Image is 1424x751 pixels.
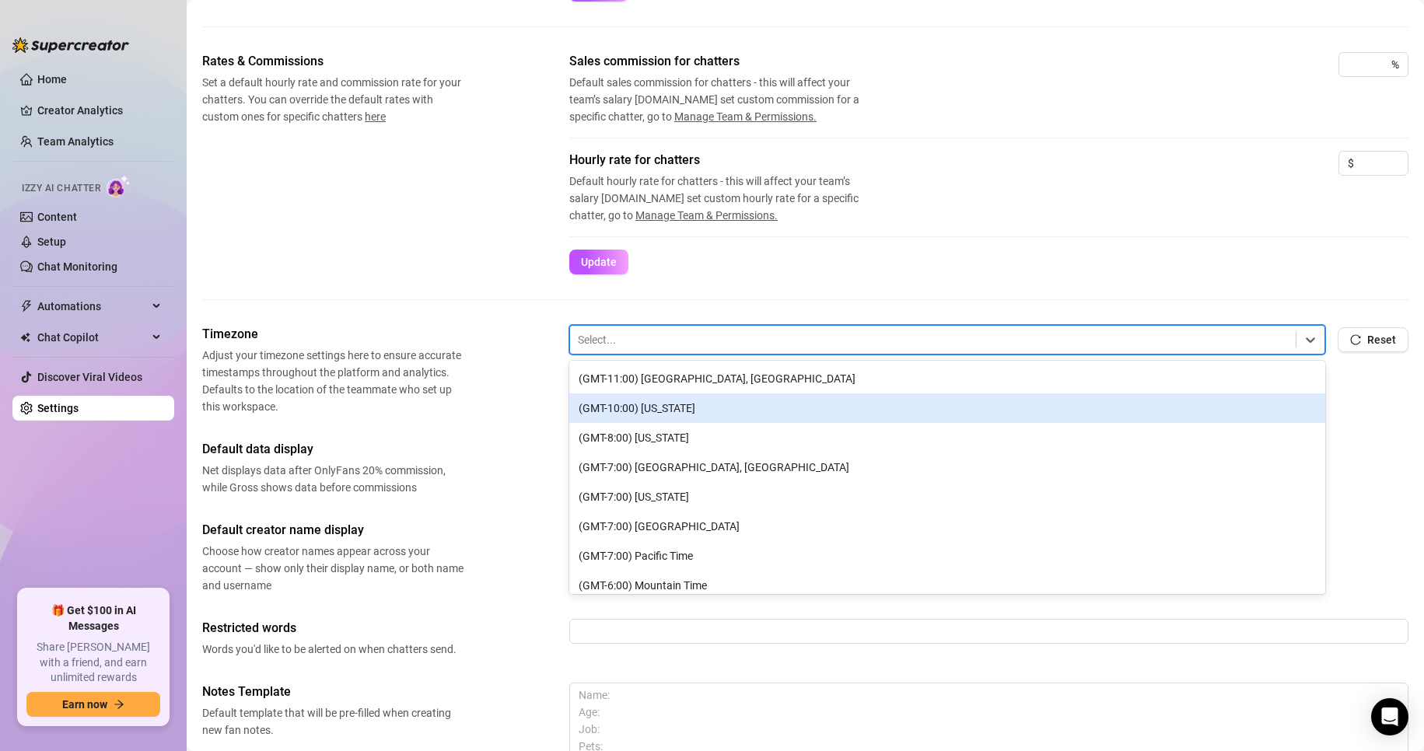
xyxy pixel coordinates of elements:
[26,640,160,686] span: Share [PERSON_NAME] with a friend, and earn unlimited rewards
[12,37,129,53] img: logo-BBDzfeDw.svg
[37,260,117,273] a: Chat Monitoring
[569,482,1325,512] div: (GMT-7:00) [US_STATE]
[569,423,1325,452] div: (GMT-8:00) [US_STATE]
[202,641,464,658] span: Words you'd like to be alerted on when chatters send.
[37,73,67,86] a: Home
[22,181,100,196] span: Izzy AI Chatter
[569,250,628,274] button: Update
[202,704,464,739] span: Default template that will be pre-filled when creating new fan notes.
[202,521,464,540] span: Default creator name display
[37,294,148,319] span: Automations
[581,256,617,268] span: Update
[202,440,464,459] span: Default data display
[635,209,778,222] span: Manage Team & Permissions.
[569,52,880,71] span: Sales commission for chatters
[569,173,880,224] span: Default hourly rate for chatters - this will affect your team’s salary [DOMAIN_NAME] set custom h...
[569,74,880,125] span: Default sales commission for chatters - this will affect your team’s salary [DOMAIN_NAME] set cus...
[202,325,464,344] span: Timezone
[37,135,114,148] a: Team Analytics
[674,110,817,123] span: Manage Team & Permissions.
[569,364,1325,393] div: (GMT-11:00) [GEOGRAPHIC_DATA], [GEOGRAPHIC_DATA]
[569,393,1325,423] div: (GMT-10:00) [US_STATE]
[569,571,1325,600] div: (GMT-6:00) Mountain Time
[1338,327,1408,352] button: Reset
[202,52,464,71] span: Rates & Commissions
[202,462,464,496] span: Net displays data after OnlyFans 20% commission, while Gross shows data before commissions
[37,371,142,383] a: Discover Viral Videos
[107,175,131,197] img: AI Chatter
[37,211,77,223] a: Content
[202,683,464,701] span: Notes Template
[37,236,66,248] a: Setup
[26,603,160,634] span: 🎁 Get $100 in AI Messages
[37,402,79,414] a: Settings
[37,325,148,350] span: Chat Copilot
[569,541,1325,571] div: (GMT-7:00) Pacific Time
[62,698,107,711] span: Earn now
[365,110,386,123] span: here
[569,452,1325,482] div: (GMT-7:00) [GEOGRAPHIC_DATA], [GEOGRAPHIC_DATA]
[114,699,124,710] span: arrow-right
[569,512,1325,541] div: (GMT-7:00) [GEOGRAPHIC_DATA]
[202,543,464,594] span: Choose how creator names appear across your account — show only their display name, or both name ...
[37,98,162,123] a: Creator Analytics
[202,347,464,415] span: Adjust your timezone settings here to ensure accurate timestamps throughout the platform and anal...
[1367,334,1396,346] span: Reset
[20,300,33,313] span: thunderbolt
[1350,334,1361,345] span: reload
[202,619,464,637] span: Restricted words
[1371,698,1408,735] div: Open Intercom Messenger
[202,74,464,125] span: Set a default hourly rate and commission rate for your chatters. You can override the default rat...
[569,151,880,169] span: Hourly rate for chatters
[26,692,160,717] button: Earn nowarrow-right
[20,332,30,343] img: Chat Copilot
